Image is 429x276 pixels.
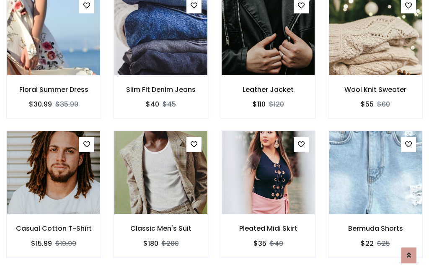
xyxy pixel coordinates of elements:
[29,100,52,108] h6: $30.99
[114,224,208,232] h6: Classic Men's Suit
[163,99,176,109] del: $45
[162,239,179,248] del: $200
[55,99,78,109] del: $35.99
[146,100,159,108] h6: $40
[270,239,283,248] del: $40
[377,239,390,248] del: $25
[361,100,374,108] h6: $55
[221,224,315,232] h6: Pleated Midi Skirt
[7,86,101,94] h6: Floral Summer Dress
[377,99,390,109] del: $60
[328,224,422,232] h6: Bermuda Shorts
[55,239,76,248] del: $19.99
[269,99,284,109] del: $120
[221,86,315,94] h6: Leather Jacket
[361,240,374,247] h6: $22
[114,86,208,94] h6: Slim Fit Denim Jeans
[328,86,422,94] h6: Wool Knit Sweater
[253,100,266,108] h6: $110
[31,240,52,247] h6: $15.99
[253,240,266,247] h6: $35
[7,224,101,232] h6: Casual Cotton T-Shirt
[143,240,158,247] h6: $180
